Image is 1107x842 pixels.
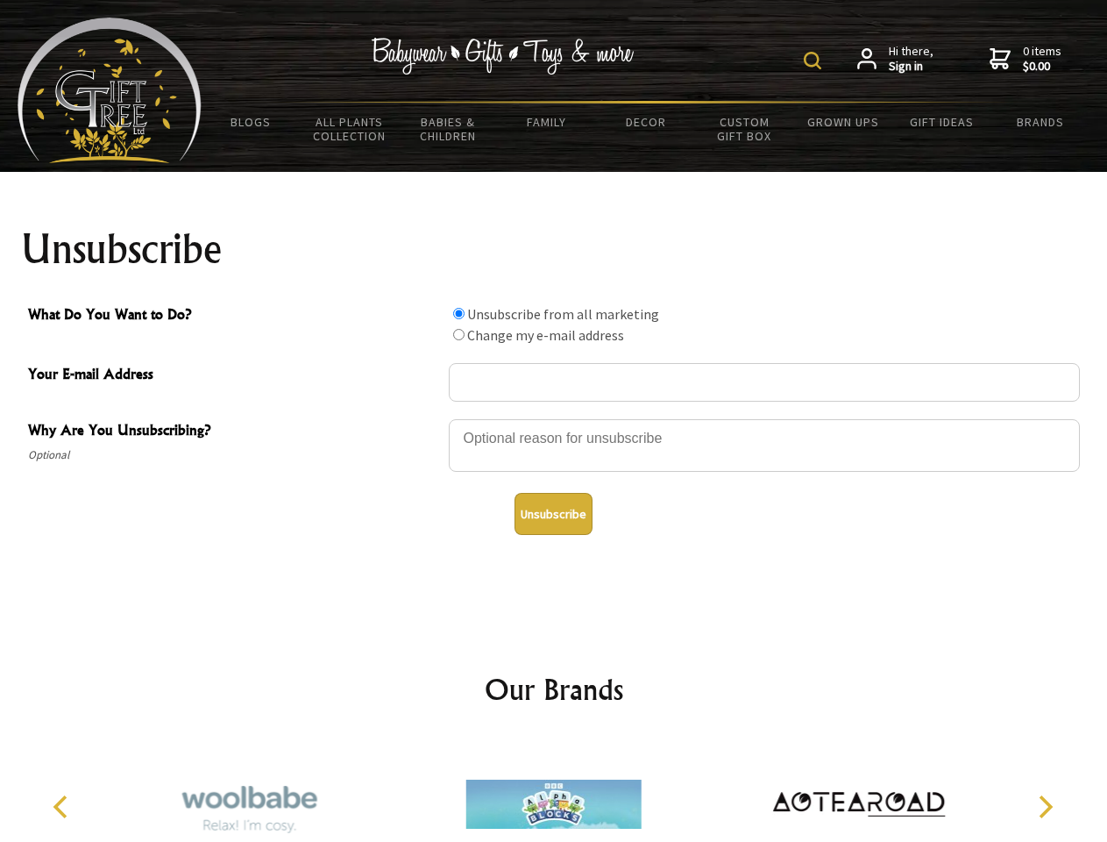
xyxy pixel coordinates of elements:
[857,44,933,75] a: Hi there,Sign in
[514,493,593,535] button: Unsubscribe
[28,363,440,389] span: Your E-mail Address
[21,228,1087,270] h1: Unsubscribe
[453,329,465,340] input: What Do You Want to Do?
[498,103,597,140] a: Family
[453,308,465,319] input: What Do You Want to Do?
[991,103,1090,140] a: Brands
[793,103,892,140] a: Grown Ups
[301,103,400,154] a: All Plants Collection
[990,44,1061,75] a: 0 items$0.00
[372,38,635,75] img: Babywear - Gifts - Toys & more
[889,59,933,75] strong: Sign in
[467,305,659,323] label: Unsubscribe from all marketing
[449,419,1080,472] textarea: Why Are You Unsubscribing?
[44,788,82,826] button: Previous
[1023,43,1061,75] span: 0 items
[889,44,933,75] span: Hi there,
[399,103,498,154] a: Babies & Children
[28,303,440,329] span: What Do You Want to Do?
[28,445,440,466] span: Optional
[804,52,821,69] img: product search
[892,103,991,140] a: Gift Ideas
[695,103,794,154] a: Custom Gift Box
[202,103,301,140] a: BLOGS
[596,103,695,140] a: Decor
[18,18,202,163] img: Babyware - Gifts - Toys and more...
[1023,59,1061,75] strong: $0.00
[467,326,624,344] label: Change my e-mail address
[449,363,1080,402] input: Your E-mail Address
[35,668,1073,710] h2: Our Brands
[1025,788,1064,826] button: Next
[28,419,440,445] span: Why Are You Unsubscribing?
